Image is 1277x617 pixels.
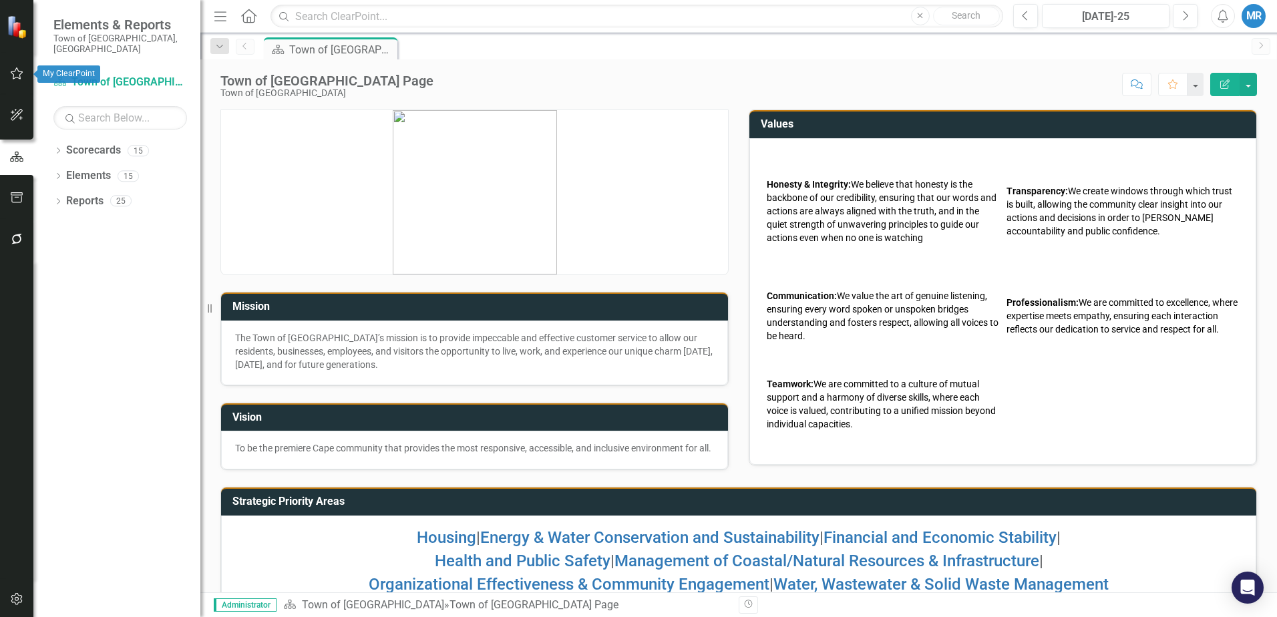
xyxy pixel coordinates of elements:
img: ClearPoint Strategy [7,15,30,39]
div: My ClearPoint [37,65,100,83]
input: Search Below... [53,106,187,130]
a: Water, Wastewater & Solid Waste Management [773,575,1109,594]
div: » [283,598,729,613]
a: Scorecards [66,143,121,158]
button: MR [1242,4,1266,28]
strong: Transparency: [1007,186,1068,196]
img: mceclip0.png [393,110,557,274]
strong: Teamwork: [767,379,813,389]
span: Elements & Reports [53,17,187,33]
span: | | | [417,528,1061,547]
div: Town of [GEOGRAPHIC_DATA] [220,88,433,98]
a: Financial and Economic Stability [824,528,1057,547]
h3: Strategic Priority Areas [232,495,1250,507]
a: Town of [GEOGRAPHIC_DATA] [302,598,444,611]
p: To be the premiere Cape community that provides the most responsive, accessible, and inclusive en... [235,441,714,455]
div: Town of [GEOGRAPHIC_DATA] Page [220,73,433,88]
a: Health and Public Safety [435,552,610,570]
div: 25 [110,196,132,207]
small: Town of [GEOGRAPHIC_DATA], [GEOGRAPHIC_DATA] [53,33,187,55]
a: Elements [66,168,111,184]
input: Search ClearPoint... [270,5,1003,28]
div: Town of [GEOGRAPHIC_DATA] Page [449,598,618,611]
span: | | [435,552,1043,570]
a: Organizational Effectiveness & Community Engagement [369,575,769,594]
p: We are committed to a culture of mutual support and a harmony of diverse skills, where each voice... [767,377,1000,431]
h3: Vision [232,411,721,423]
button: [DATE]-25 [1042,4,1169,28]
div: 15 [118,170,139,182]
a: Town of [GEOGRAPHIC_DATA] [53,75,187,90]
a: Housing [417,528,476,547]
span: | [369,575,1109,594]
p: We are committed to excellence, where expertise meets empathy, ensuring each interaction reflects... [1007,296,1239,336]
p: The Town of [GEOGRAPHIC_DATA]’s mission is to provide impeccable and effective customer service t... [235,331,714,371]
p: We value the art of genuine listening, ensuring every word spoken or unspoken bridges understandi... [767,289,1000,343]
span: Administrator [214,598,277,612]
button: Search [933,7,1000,25]
a: Management of Coastal/Natural Resources & Infrastructure [614,552,1039,570]
strong: Professionalism: [1007,297,1079,308]
div: Open Intercom Messenger [1232,572,1264,604]
p: We create windows through which trust is built, allowing the community clear insight into our act... [1007,184,1239,238]
div: 15 [128,145,149,156]
div: [DATE]-25 [1047,9,1165,25]
p: We believe that honesty is the backbone of our credibility, ensuring that our words and actions a... [767,178,1000,244]
div: Town of [GEOGRAPHIC_DATA] Page [289,41,394,58]
strong: Honesty & Integrity: [767,179,851,190]
h3: Values [761,118,1250,130]
h3: Mission [232,300,721,313]
span: Search [952,10,980,21]
a: Energy & Water Conservation and Sustainability [480,528,819,547]
strong: Communication: [767,290,837,301]
a: Reports [66,194,104,209]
